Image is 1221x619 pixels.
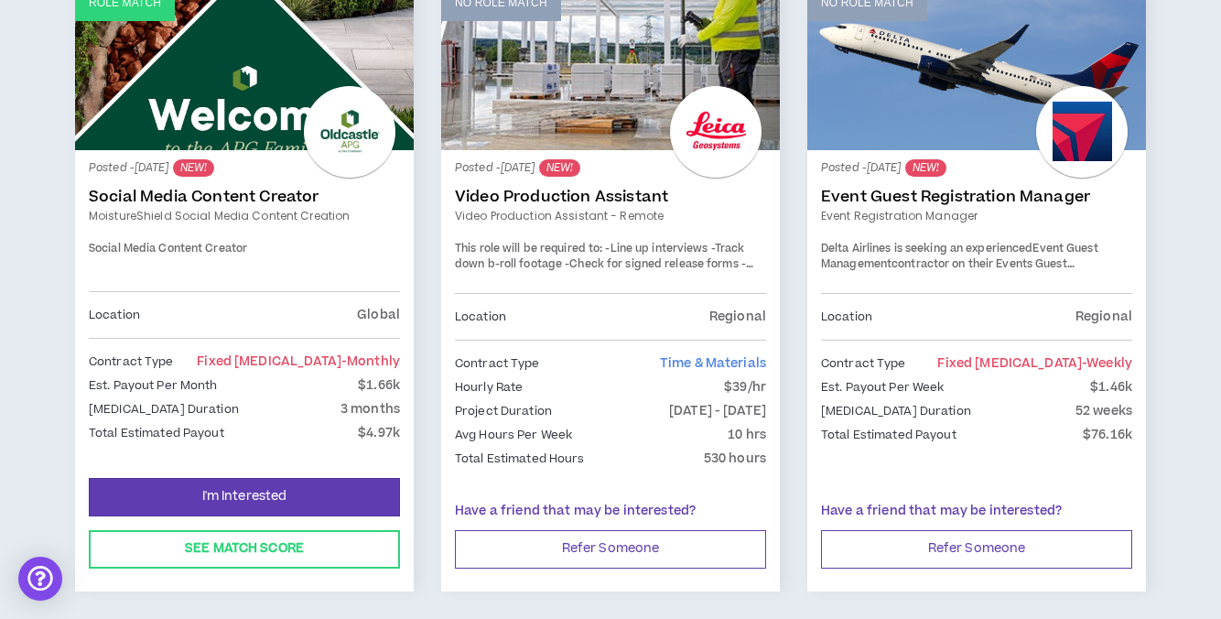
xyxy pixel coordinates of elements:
span: contractor on their Events Guest Management team. This a 40hrs/week position with 3 days in the o... [821,256,1107,304]
p: Location [455,307,506,327]
span: Delta Airlines is seeking an experienced [821,241,1032,256]
p: Posted - [DATE] [455,159,766,177]
p: Contract Type [821,353,906,374]
span: -Check for signed release forms [565,256,738,272]
button: See Match Score [89,530,400,569]
p: Contract Type [89,352,174,372]
span: -Line up interviews [605,241,708,256]
p: Hourly Rate [455,377,523,397]
a: Video Production Assistant [455,188,766,206]
a: MoistureShield Social Media Content Creation [89,208,400,224]
p: Total Estimated Hours [455,449,585,469]
p: Posted - [DATE] [89,159,400,177]
p: $1.66k [358,375,400,396]
sup: NEW! [173,159,214,177]
a: Video Production Assistant - Remote [455,208,766,224]
p: Posted - [DATE] [821,159,1132,177]
p: [MEDICAL_DATA] Duration [821,401,971,421]
a: Social Media Content Creator [89,188,400,206]
p: Est. Payout Per Month [89,375,218,396]
p: Est. Payout Per Week [821,377,944,397]
p: $4.97k [358,423,400,443]
p: 3 months [340,399,400,419]
p: Contract Type [455,353,540,374]
p: Regional [1075,307,1132,327]
p: $76.16k [1083,425,1132,445]
p: Location [89,305,140,325]
span: Social Media Content Creator [89,241,247,256]
p: Location [821,307,872,327]
div: Open Intercom Messenger [18,557,62,601]
p: [DATE] - [DATE] [669,401,766,421]
span: Fixed [MEDICAL_DATA] [197,353,400,371]
p: $1.46k [1090,377,1132,397]
strong: Event Guest Management [821,241,1098,273]
p: Regional [709,307,766,327]
p: 530 hours [704,449,766,469]
p: Have a friend that may be interested? [821,502,1132,521]
p: $39/hr [724,377,766,397]
button: Refer Someone [455,530,766,569]
p: [MEDICAL_DATA] Duration [89,399,239,419]
span: - monthly [341,353,400,371]
p: 52 weeks [1075,401,1132,421]
span: - weekly [1082,354,1132,373]
button: Refer Someone [821,530,1132,569]
p: 10 hrs [728,425,766,445]
span: -Track down b-roll footage [455,241,744,273]
p: Have a friend that may be interested? [455,502,766,521]
span: I'm Interested [202,488,287,505]
a: Event Registration Manager [821,208,1132,224]
p: Total Estimated Payout [89,423,224,443]
p: Total Estimated Payout [821,425,956,445]
span: -Keep projects up to date in Wrike. [455,256,753,288]
sup: NEW! [539,159,580,177]
p: Avg Hours Per Week [455,425,572,445]
button: I'm Interested [89,478,400,516]
span: This role will be required to: [455,241,602,256]
sup: NEW! [905,159,946,177]
span: Time & Materials [660,354,766,373]
a: Event Guest Registration Manager [821,188,1132,206]
p: Global [357,305,400,325]
span: Fixed [MEDICAL_DATA] [937,354,1132,373]
p: Project Duration [455,401,552,421]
